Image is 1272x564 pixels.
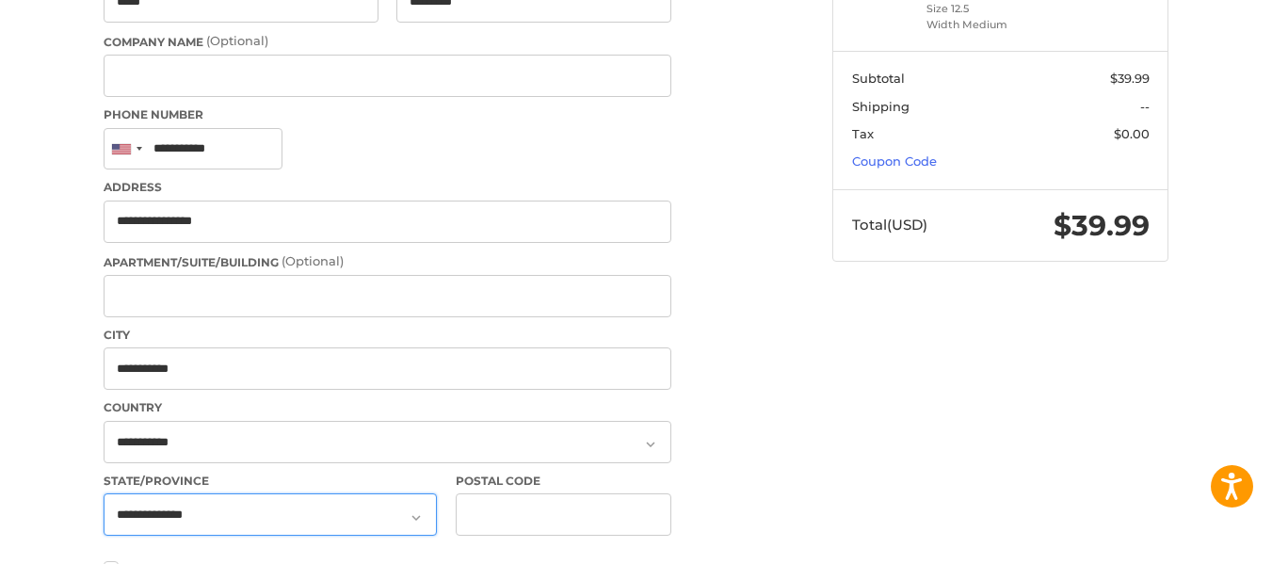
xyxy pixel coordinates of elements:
[104,106,671,123] label: Phone Number
[104,252,671,271] label: Apartment/Suite/Building
[105,129,148,169] div: United States: +1
[926,17,1071,33] li: Width Medium
[104,179,671,196] label: Address
[1140,99,1150,114] span: --
[1054,208,1150,243] span: $39.99
[104,327,671,344] label: City
[1110,71,1150,86] span: $39.99
[852,216,927,234] span: Total (USD)
[282,253,344,268] small: (Optional)
[926,1,1071,17] li: Size 12.5
[1114,126,1150,141] span: $0.00
[206,33,268,48] small: (Optional)
[104,32,671,51] label: Company Name
[852,126,874,141] span: Tax
[852,99,910,114] span: Shipping
[104,473,437,490] label: State/Province
[456,473,672,490] label: Postal Code
[852,153,937,169] a: Coupon Code
[852,71,905,86] span: Subtotal
[104,399,671,416] label: Country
